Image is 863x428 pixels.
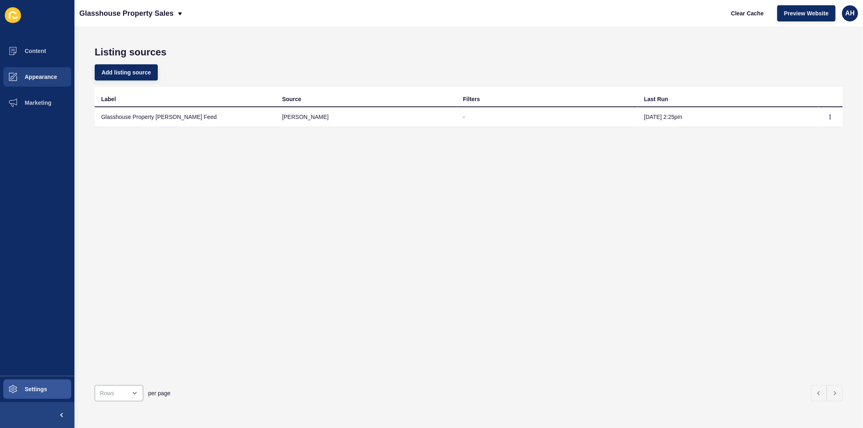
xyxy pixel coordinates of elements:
[148,389,170,397] span: per page
[784,9,829,17] span: Preview Website
[95,47,843,58] h1: Listing sources
[95,385,143,401] div: open menu
[95,64,158,81] button: Add listing source
[457,107,638,127] td: -
[724,5,771,21] button: Clear Cache
[95,107,276,127] td: Glasshouse Property [PERSON_NAME] Feed
[845,9,855,17] span: AH
[101,95,116,103] div: Label
[731,9,764,17] span: Clear Cache
[644,95,668,103] div: Last Run
[777,5,835,21] button: Preview Website
[463,95,480,103] div: Filters
[282,95,301,103] div: Source
[79,3,174,23] p: Glasshouse Property Sales
[638,107,818,127] td: [DATE] 2:25pm
[276,107,456,127] td: [PERSON_NAME]
[102,68,151,76] span: Add listing source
